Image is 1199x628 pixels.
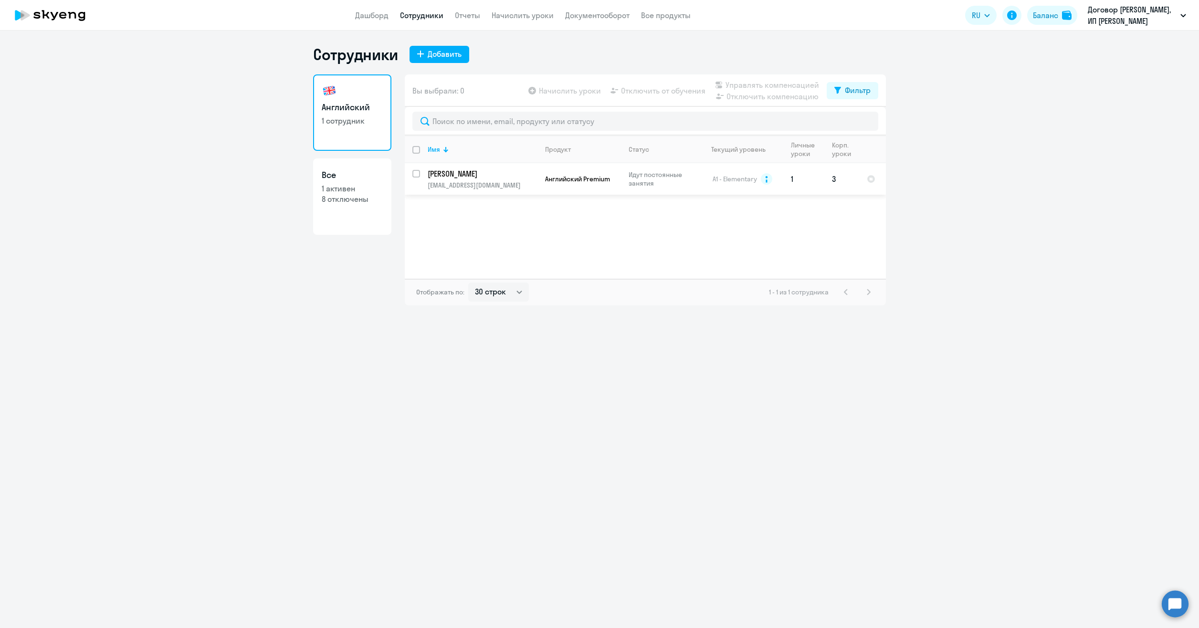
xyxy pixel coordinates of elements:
[565,10,630,20] a: Документооборот
[965,6,997,25] button: RU
[827,82,878,99] button: Фильтр
[832,141,851,158] div: Корп. уроки
[428,48,462,60] div: Добавить
[428,145,537,154] div: Имя
[412,85,464,96] span: Вы выбрали: 0
[769,288,829,296] span: 1 - 1 из 1 сотрудника
[711,145,766,154] div: Текущий уровень
[545,145,621,154] div: Продукт
[702,145,783,154] div: Текущий уровень
[791,141,815,158] div: Личные уроки
[629,170,694,188] p: Идут постоянные занятия
[1033,10,1058,21] div: Баланс
[313,74,391,151] a: Английский1 сотрудник
[629,145,694,154] div: Статус
[410,46,469,63] button: Добавить
[412,112,878,131] input: Поиск по имени, email, продукту или статусу
[455,10,480,20] a: Отчеты
[832,141,859,158] div: Корп. уроки
[322,83,337,98] img: english
[322,115,383,126] p: 1 сотрудник
[428,168,537,179] a: [PERSON_NAME]
[545,145,571,154] div: Продукт
[1083,4,1191,27] button: Договор [PERSON_NAME], ИП [PERSON_NAME]
[783,163,824,195] td: 1
[629,145,649,154] div: Статус
[791,141,824,158] div: Личные уроки
[416,288,464,296] span: Отображать по:
[492,10,554,20] a: Начислить уроки
[845,84,871,96] div: Фильтр
[428,181,537,189] p: [EMAIL_ADDRESS][DOMAIN_NAME]
[322,101,383,114] h3: Английский
[322,183,383,194] p: 1 активен
[1088,4,1177,27] p: Договор [PERSON_NAME], ИП [PERSON_NAME]
[1062,10,1072,20] img: balance
[641,10,691,20] a: Все продукты
[713,175,757,183] span: A1 - Elementary
[428,168,536,179] p: [PERSON_NAME]
[1027,6,1077,25] button: Балансbalance
[428,145,440,154] div: Имя
[313,45,398,64] h1: Сотрудники
[972,10,980,21] span: RU
[322,169,383,181] h3: Все
[313,158,391,235] a: Все1 активен8 отключены
[824,163,859,195] td: 3
[355,10,389,20] a: Дашборд
[545,175,610,183] span: Английский Premium
[400,10,443,20] a: Сотрудники
[322,194,383,204] p: 8 отключены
